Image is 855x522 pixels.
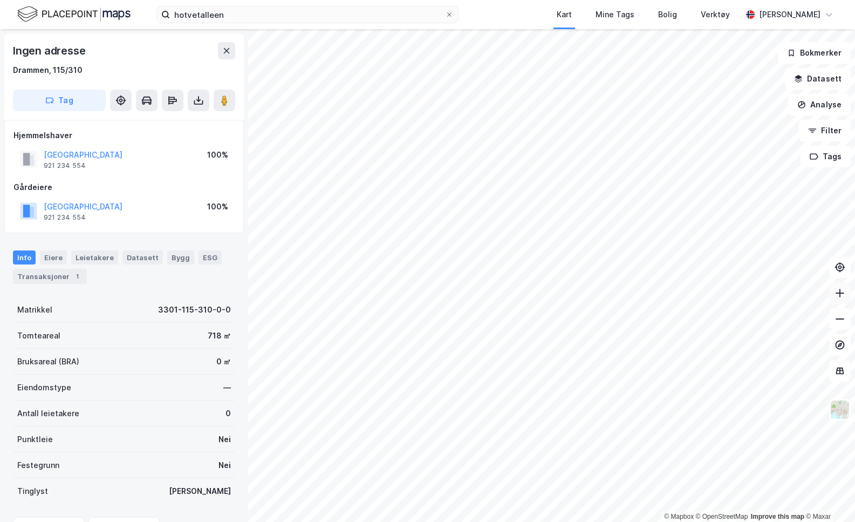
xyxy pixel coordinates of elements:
[13,90,106,111] button: Tag
[199,250,222,265] div: ESG
[17,329,60,342] div: Tomteareal
[13,250,36,265] div: Info
[801,470,855,522] div: Kontrollprogram for chat
[44,213,86,222] div: 921 234 554
[13,269,87,284] div: Transaksjoner
[664,513,694,520] a: Mapbox
[225,407,231,420] div: 0
[17,433,53,446] div: Punktleie
[17,485,48,498] div: Tinglyst
[216,355,231,368] div: 0 ㎡
[751,513,804,520] a: Improve this map
[557,8,572,21] div: Kart
[158,303,231,316] div: 3301-115-310-0-0
[17,459,59,472] div: Festegrunn
[17,355,79,368] div: Bruksareal (BRA)
[207,200,228,213] div: 100%
[17,381,71,394] div: Eiendomstype
[72,271,83,282] div: 1
[658,8,677,21] div: Bolig
[223,381,231,394] div: —
[40,250,67,265] div: Eiere
[13,181,235,194] div: Gårdeiere
[167,250,194,265] div: Bygg
[830,399,850,420] img: Z
[778,42,851,64] button: Bokmerker
[801,146,851,167] button: Tags
[799,120,851,141] button: Filter
[218,433,231,446] div: Nei
[13,64,83,77] div: Drammen, 115/310
[759,8,820,21] div: [PERSON_NAME]
[218,459,231,472] div: Nei
[785,68,851,90] button: Datasett
[696,513,748,520] a: OpenStreetMap
[208,329,231,342] div: 718 ㎡
[13,129,235,142] div: Hjemmelshaver
[71,250,118,265] div: Leietakere
[122,250,163,265] div: Datasett
[13,42,87,59] div: Ingen adresse
[788,94,851,116] button: Analyse
[170,6,445,23] input: Søk på adresse, matrikkel, gårdeiere, leietakere eller personer
[169,485,231,498] div: [PERSON_NAME]
[701,8,730,21] div: Verktøy
[17,5,131,24] img: logo.f888ab2527a4732fd821a326f86c7f29.svg
[44,161,86,170] div: 921 234 554
[17,407,79,420] div: Antall leietakere
[801,470,855,522] iframe: Chat Widget
[596,8,634,21] div: Mine Tags
[17,303,52,316] div: Matrikkel
[207,148,228,161] div: 100%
